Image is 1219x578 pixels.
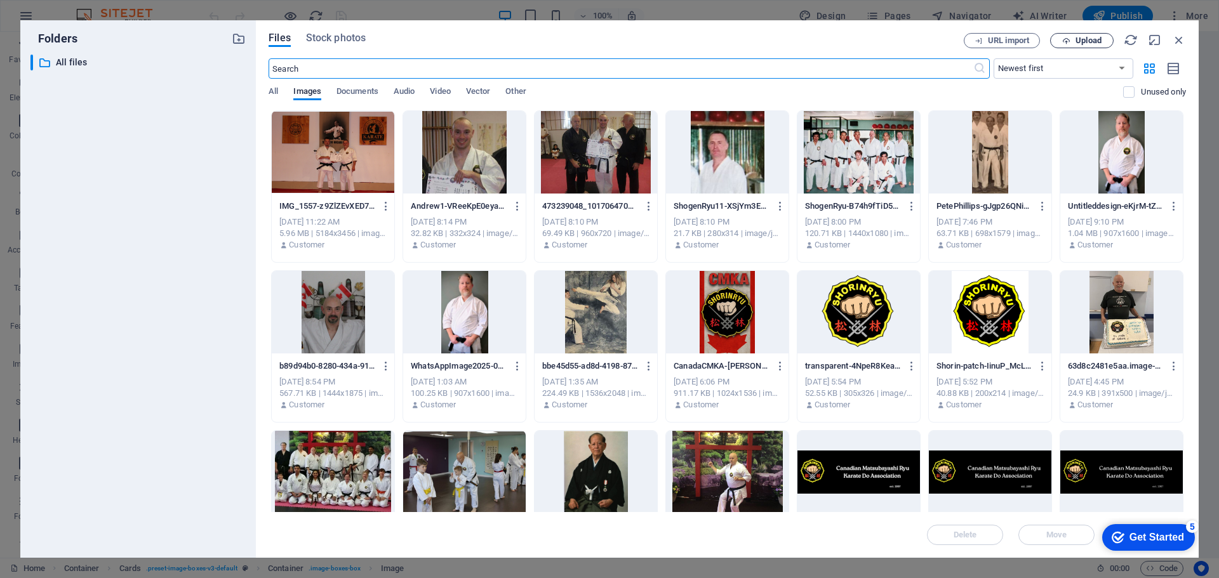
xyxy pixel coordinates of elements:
p: Folders [30,30,77,47]
div: [DATE] 9:10 PM [1068,216,1175,228]
div: [DATE] 7:46 PM [936,216,1044,228]
p: All files [56,55,222,70]
p: CanadaCMKA-Andrew--1YKDxpSR_ixfZv625yy-A.jpg [674,360,769,372]
span: Images [293,84,321,102]
div: Get Started [34,14,89,25]
div: [DATE] 8:10 PM [674,216,781,228]
div: [DATE] 5:52 PM [936,376,1044,388]
div: 24.9 KB | 391x500 | image/jpeg [1068,388,1175,399]
p: ShogenRyu-B74h9fTiD5QWv78fm2EhfQ.jpg [805,200,900,212]
p: PetePhillips-gJgp26QNiguZyvXhrJ-xSg.jpeg [936,200,1032,212]
div: 69.49 KB | 960x720 | image/jpeg [542,228,649,239]
p: Customer [1077,399,1113,411]
div: 1.04 MB | 907x1600 | image/png [1068,228,1175,239]
p: 63d8c2481e5aa.image-K0yRrbG1aKo0UkzWHcwPBA.jpg [1068,360,1163,372]
p: Customer [815,239,850,251]
p: IMG_1557-z9ZlZEvXED78gMNXwqi8Tg.JPG [279,200,375,212]
i: Close [1172,33,1186,47]
div: [DATE] 4:45 PM [1068,376,1175,388]
div: [DATE] 11:22 AM [279,216,387,228]
p: Andrew1-VReeKpE0eyagbpler3QBkw.jpg [411,200,506,212]
p: Customer [815,399,850,411]
span: Documents [336,84,378,102]
div: [DATE] 6:06 PM [674,376,781,388]
div: [DATE] 8:10 PM [542,216,649,228]
div: [DATE] 8:00 PM [805,216,912,228]
span: Video [430,84,450,102]
div: [DATE] 5:54 PM [805,376,912,388]
div: 40.88 KB | 200x214 | image/png [936,388,1044,399]
span: Upload [1076,37,1102,44]
span: Files [269,30,291,46]
div: [DATE] 8:54 PM [279,376,387,388]
span: Vector [466,84,491,102]
div: 32.82 KB | 332x324 | image/jpeg [411,228,518,239]
p: Customer [420,239,456,251]
span: URL import [988,37,1029,44]
p: Customer [946,399,982,411]
span: Audio [394,84,415,102]
p: Customer [946,239,982,251]
div: 21.7 KB | 280x314 | image/jpeg [674,228,781,239]
div: 63.71 KB | 698x1579 | image/jpeg [936,228,1044,239]
p: Customer [683,239,719,251]
p: Displays only files that are not in use on the website. Files added during this session can still... [1141,86,1186,98]
div: ​ [30,55,33,70]
p: Shorin-patch-IinuP_McLgHuQy9Mq4ixzw.png [936,360,1032,372]
div: [DATE] 8:14 PM [411,216,518,228]
span: All [269,84,278,102]
div: 5.96 MB | 5184x3456 | image/jpeg [279,228,387,239]
div: 100.25 KB | 907x1600 | image/jpeg [411,388,518,399]
p: bbe45d55-ad8d-4198-874b-2050375c2b80-5HDO1TiFSJCPGCuQjEqnKA.jfif [542,360,637,372]
button: URL import [964,33,1040,48]
div: 567.71 KB | 1444x1875 | image/jpeg [279,388,387,399]
span: Stock photos [306,30,366,46]
p: Customer [683,399,719,411]
input: Search [269,58,973,79]
p: 473239048_10170647023410298_6558268597159145612_n-4L_bQLVSvii8EDZ4hEXpzA.jpg [542,200,637,212]
i: Create new folder [232,32,246,46]
p: Untitleddesign-eKjrM-tZq4x23q-8TuBVdw.png [1068,200,1163,212]
div: [DATE] 1:03 AM [411,376,518,388]
p: Customer [289,239,324,251]
div: [DATE] 1:35 AM [542,376,649,388]
p: ShogenRyu11-XSjYm3EoV_8mvv900HfoaQ.jpg [674,200,769,212]
div: 911.17 KB | 1024x1536 | image/jpeg [674,388,781,399]
p: Customer [420,399,456,411]
i: Minimize [1148,33,1162,47]
p: Customer [1077,239,1113,251]
div: Get Started 5 items remaining, 0% complete [7,6,100,33]
div: 52.55 KB | 305x326 | image/png [805,388,912,399]
button: Upload [1050,33,1114,48]
p: transparent-4NpeR8Kea0Zg7WuWhWT3Lg.png [805,360,900,372]
p: b89d94b0-8280-434a-9194-ef430871b8e1-DlMSQR6pkt7pkUo-Ur354Q.jpg [279,360,375,372]
p: Customer [289,399,324,411]
i: Reload [1124,33,1138,47]
div: 224.49 KB | 1536x2048 | image/jpeg [542,388,649,399]
span: Other [505,84,526,102]
p: WhatsAppImage2025-08-28at19.44.39-szvwnsZRaSl1zXkA3n_KEQ.jpeg [411,360,506,372]
div: 5 [91,3,103,15]
div: 120.71 KB | 1440x1080 | image/jpeg [805,228,912,239]
p: Customer [552,239,587,251]
p: Customer [552,399,587,411]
